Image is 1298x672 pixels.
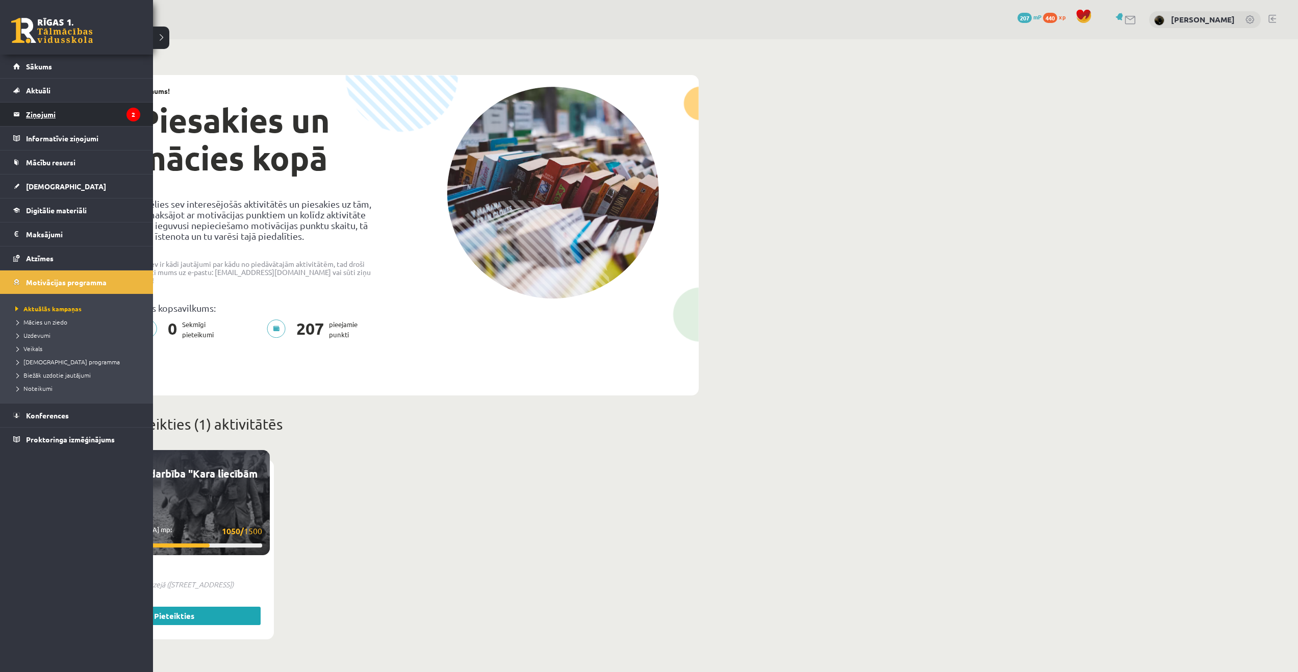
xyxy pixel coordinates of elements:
[13,246,140,270] a: Atzīmes
[13,384,53,392] span: Noteikumi
[88,525,262,537] p: [DEMOGRAPHIC_DATA] mp:
[26,278,107,287] span: Motivācijas programma
[1017,13,1041,21] a: 207 mP
[26,435,115,444] span: Proktoringa izmēģinājums
[13,304,143,313] a: Aktuālās kampaņas
[88,563,262,573] p: Aktīva līdz
[26,86,50,95] span: Aktuāli
[88,467,258,492] a: Klātienes nodarbība "Kara liecībām pa pēdām"
[26,158,75,167] span: Mācību resursi
[13,331,143,340] a: Uzdevumi
[26,411,69,420] span: Konferences
[13,357,143,366] a: [DEMOGRAPHIC_DATA] programma
[26,222,140,246] legend: Maksājumi
[13,175,140,198] a: [DEMOGRAPHIC_DATA]
[13,344,42,353] span: Veikals
[77,414,699,435] p: Tu vari pieteikties (1) aktivitātēs
[1033,13,1041,21] span: mP
[13,55,140,78] a: Sākums
[447,87,659,298] img: campaign-image-1c4f3b39ab1f89d1fca25a8facaab35ebc8e40cf20aedba61fd73fb4233361ac.png
[222,526,244,536] strong: 1050/
[26,182,106,191] span: [DEMOGRAPHIC_DATA]
[163,319,182,340] span: 0
[1154,15,1164,26] img: Valērija Ņeverovska
[13,317,143,327] a: Mācies un ziedo
[11,18,93,43] a: Rīgas 1. Tālmācības vidusskola
[1043,13,1057,23] span: 440
[138,260,380,284] p: Ja Tev ir kādi jautājumi par kādu no piedāvātajām aktivitātēm, tad droši raksti mums uz e-pastu: ...
[138,198,380,241] p: Izvēlies sev interesējošās aktivitātēs un piesakies uz tām, samaksājot ar motivācijas punktiem un...
[13,358,120,366] span: [DEMOGRAPHIC_DATA] programma
[13,305,82,313] span: Aktuālās kampaņas
[13,79,140,102] a: Aktuāli
[13,371,91,379] span: Biežāk uzdotie jautājumi
[13,318,67,326] span: Mācies un ziedo
[13,344,143,353] a: Veikals
[291,319,329,340] span: 207
[26,254,54,263] span: Atzīmes
[13,428,140,451] a: Proktoringa izmēģinājums
[1043,13,1071,21] a: 440 xp
[1059,13,1065,21] span: xp
[1171,14,1235,24] a: [PERSON_NAME]
[138,319,220,340] p: Sekmīgi pieteikumi
[104,579,234,589] em: Latvijas kara muzejā ([STREET_ADDRESS])
[13,404,140,427] a: Konferences
[13,103,140,126] a: Ziņojumi2
[13,127,140,150] a: Informatīvie ziņojumi
[138,102,380,177] h1: Piesakies un mācies kopā
[1017,13,1032,23] span: 207
[26,127,140,150] legend: Informatīvie ziņojumi
[13,198,140,222] a: Digitālie materiāli
[267,319,364,340] p: pieejamie punkti
[26,103,140,126] legend: Ziņojumi
[13,222,140,246] a: Maksājumi
[138,303,380,313] p: Tavs kopsavilkums:
[138,86,170,95] strong: Jaunums!
[26,62,52,71] span: Sākums
[13,270,140,294] a: Motivācijas programma
[26,206,87,215] span: Digitālie materiāli
[13,151,140,174] a: Mācību resursi
[13,331,50,339] span: Uzdevumi
[126,108,140,121] i: 2
[88,607,261,625] a: Pieteikties
[13,370,143,380] a: Biežāk uzdotie jautājumi
[13,384,143,393] a: Noteikumi
[222,525,262,537] span: 1500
